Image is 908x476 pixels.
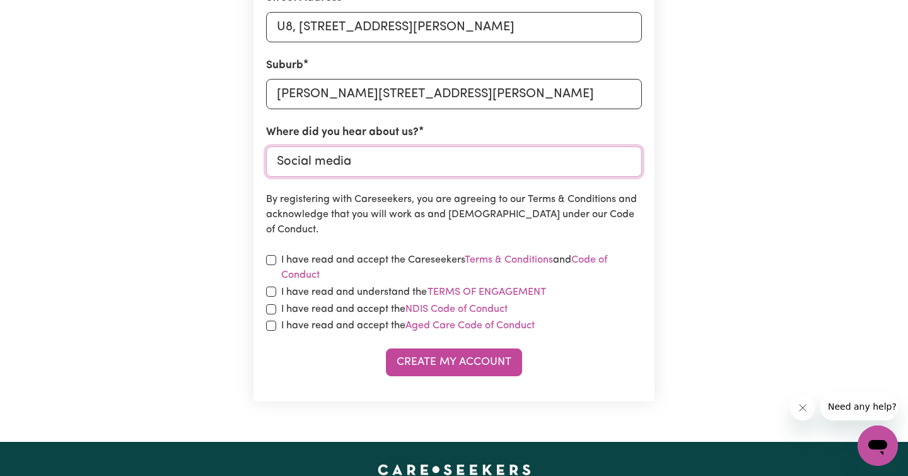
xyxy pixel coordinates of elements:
label: I have read and accept the Careseekers and [281,253,642,283]
a: Careseekers home page [378,465,531,475]
a: Code of Conduct [281,255,607,280]
label: I have read and understand the [281,284,547,300]
label: Suburb [266,57,303,74]
label: I have read and accept the [281,318,535,333]
iframe: Button to launch messaging window [858,425,898,466]
a: NDIS Code of Conduct [405,304,508,314]
input: e.g. North Bondi, New South Wales [266,79,642,109]
iframe: Message from company [820,393,898,420]
button: Create My Account [386,348,522,376]
p: By registering with Careseekers, you are agreeing to our Terms & Conditions and acknowledge that ... [266,192,642,237]
a: Aged Care Code of Conduct [405,321,535,331]
iframe: Close message [790,395,815,420]
label: I have read and accept the [281,302,508,317]
input: e.g. 221B Victoria St [266,12,642,42]
button: I have read and understand the [427,284,547,300]
input: e.g. Google, word of mouth etc. [266,146,642,177]
a: Terms & Conditions [465,255,553,265]
label: Where did you hear about us? [266,124,419,141]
